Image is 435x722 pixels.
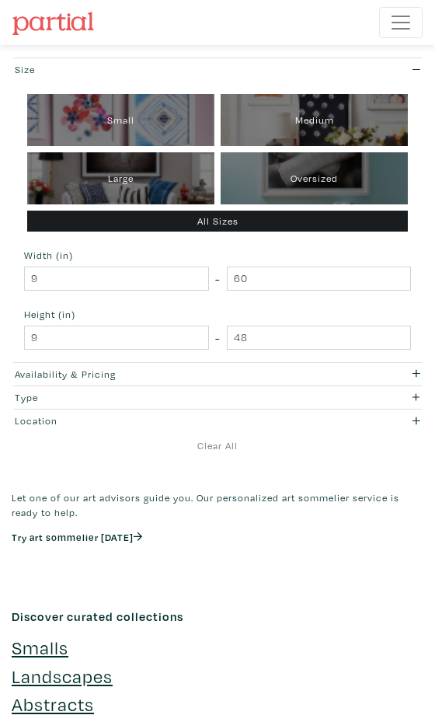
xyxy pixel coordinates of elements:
[12,664,113,688] a: Landscapes
[27,211,408,232] div: All Sizes
[27,152,214,204] div: Large
[15,367,313,382] div: Availability & Pricing
[27,94,214,146] div: Small
[15,390,313,405] div: Type
[379,7,423,38] button: Toggle navigation
[12,363,423,385] button: Availability & Pricing
[221,94,408,146] div: Medium
[15,62,313,77] div: Size
[12,410,423,432] button: Location
[12,386,423,409] button: Type
[12,58,423,81] button: Size
[12,635,68,659] a: Smalls
[215,328,221,347] span: -
[24,309,411,319] small: Height (in)
[12,609,423,624] h6: Discover curated collections
[12,531,142,543] a: Try art sommelier [DATE]
[221,152,408,204] div: Oversized
[215,269,221,288] span: -
[15,413,313,428] div: Location
[12,558,423,591] iframe: Customer reviews powered by Trustpilot
[12,692,94,716] a: Abstracts
[12,490,423,520] p: Let one of our art advisors guide you. Our personalized art sommelier service is ready to help.
[12,438,423,453] a: Clear All
[24,250,411,260] small: Width (in)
